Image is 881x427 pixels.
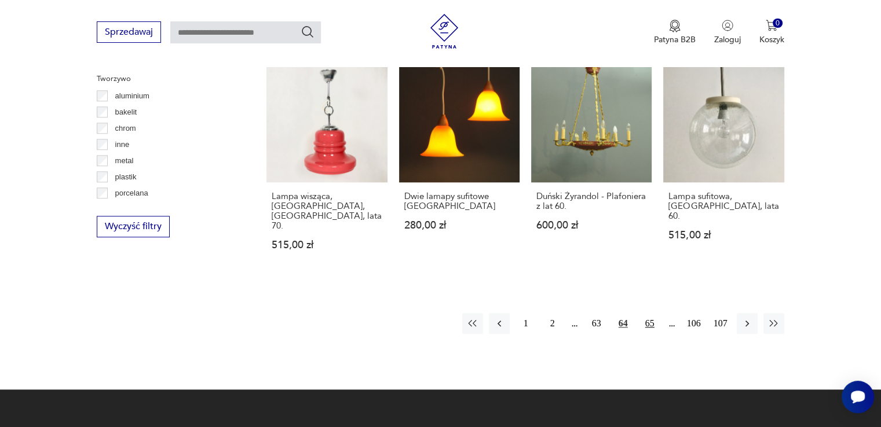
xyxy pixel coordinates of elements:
button: Sprzedawaj [97,21,161,43]
img: Ikonka użytkownika [722,20,733,31]
p: porcelit [115,203,140,216]
p: Koszyk [759,34,784,45]
iframe: Smartsupp widget button [842,381,874,413]
p: Zaloguj [714,34,741,45]
img: Ikona koszyka [766,20,777,31]
h3: Lampa sufitowa, [GEOGRAPHIC_DATA], lata 60. [668,192,778,221]
button: 2 [542,313,563,334]
button: Patyna B2B [654,20,696,45]
a: Ikona medaluPatyna B2B [654,20,696,45]
button: Wyczyść filtry [97,216,170,237]
h3: Lampa wisząca, [GEOGRAPHIC_DATA], [GEOGRAPHIC_DATA], lata 70. [272,192,382,231]
p: 280,00 zł [404,220,514,230]
button: Szukaj [301,25,315,39]
p: metal [115,154,134,167]
a: Lampa wisząca, Honsel, Niemcy, lata 70.Lampa wisząca, [GEOGRAPHIC_DATA], [GEOGRAPHIC_DATA], lata ... [266,62,387,273]
a: Sprzedawaj [97,29,161,37]
p: bakelit [115,106,137,119]
a: Lampa sufitowa, Niemcy, lata 60.Lampa sufitowa, [GEOGRAPHIC_DATA], lata 60.515,00 zł [663,62,784,273]
p: plastik [115,171,137,183]
button: 106 [683,313,704,334]
p: inne [115,138,130,151]
a: Dwie lamapy sufitowe NORDLUXDwie lamapy sufitowe [GEOGRAPHIC_DATA]280,00 zł [399,62,520,273]
p: Tworzywo [97,72,239,85]
p: 515,00 zł [272,240,382,250]
p: chrom [115,122,136,135]
p: 515,00 zł [668,230,778,240]
button: 64 [613,313,634,334]
p: aluminium [115,90,149,102]
button: 1 [516,313,536,334]
p: 600,00 zł [536,220,646,230]
img: Patyna - sklep z meblami i dekoracjami vintage [427,14,462,49]
button: Zaloguj [714,20,741,45]
a: Duński Żyrandol - Plafoniera z lat 60.Duński Żyrandol - Plafoniera z lat 60.600,00 zł [531,62,652,273]
p: porcelana [115,187,148,200]
button: 63 [586,313,607,334]
button: 107 [710,313,731,334]
button: 65 [639,313,660,334]
h3: Dwie lamapy sufitowe [GEOGRAPHIC_DATA] [404,192,514,211]
img: Ikona medalu [669,20,681,32]
p: Patyna B2B [654,34,696,45]
h3: Duński Żyrandol - Plafoniera z lat 60. [536,192,646,211]
div: 0 [773,19,783,28]
button: 0Koszyk [759,20,784,45]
